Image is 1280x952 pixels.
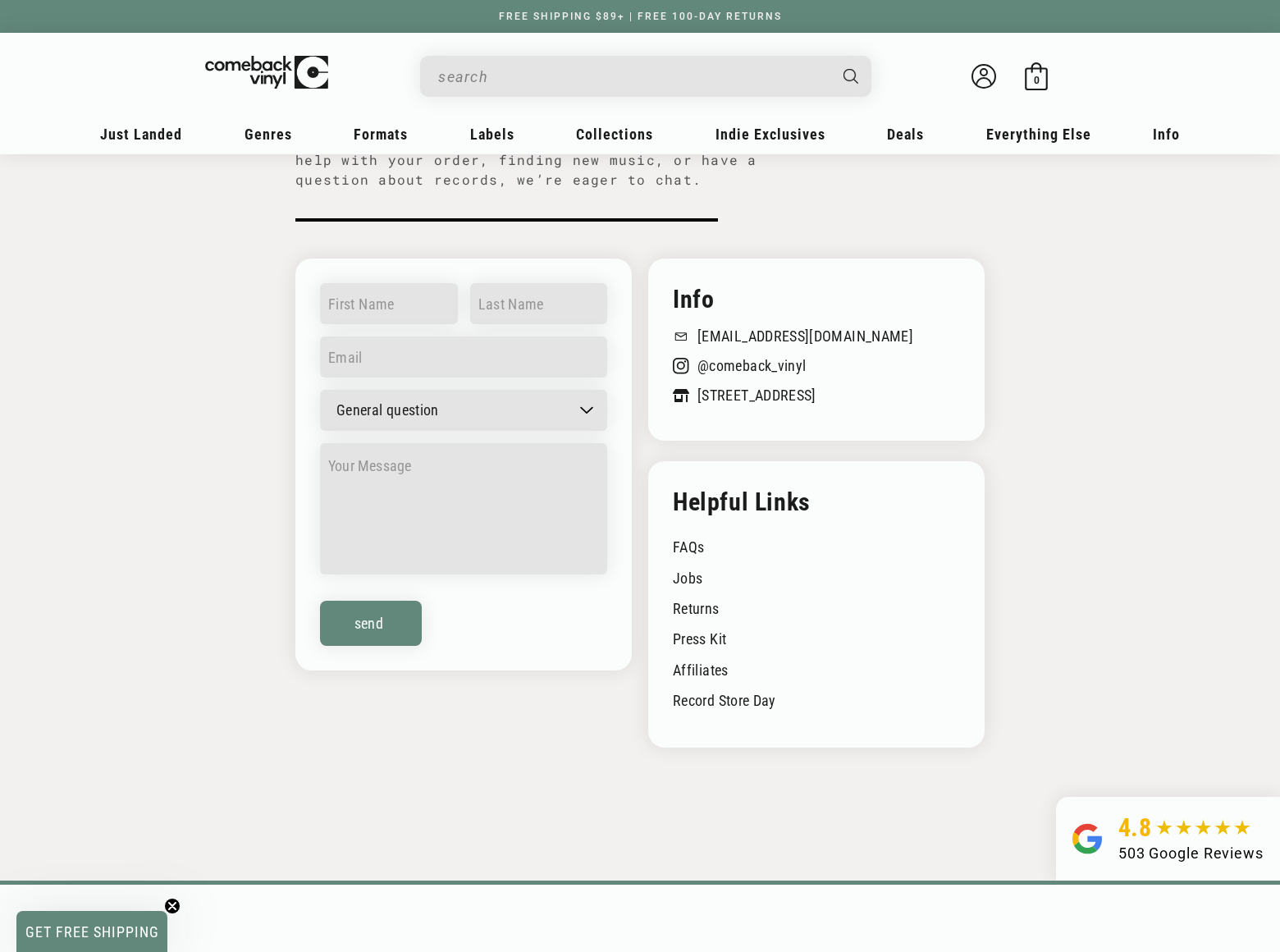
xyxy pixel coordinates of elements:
[16,911,167,952] div: GET FREE SHIPPINGClose teaser
[986,126,1091,143] span: Everything Else
[320,283,458,324] input: First name
[164,898,181,914] button: Close teaser
[673,530,960,561] a: FAQs
[1118,813,1152,842] span: 4.8
[482,11,798,22] a: FREE SHIPPING $89+ | FREE 100-DAY RETURNS
[320,601,422,646] button: Send
[673,622,960,652] a: Press Kit
[470,283,608,324] input: Last name
[673,653,960,684] a: Affiliates
[1118,842,1264,864] div: 503 Google Reviews
[673,486,960,518] h4: Helpful Links
[1056,797,1280,881] a: 4.8 503 Google Reviews
[673,357,960,374] a: @comeback_vinyl
[1153,126,1180,143] span: Info
[470,126,514,143] span: Labels
[354,126,408,143] span: Formats
[295,130,767,190] p: We live and breathe this stuff, so if you ever need help with your order, finding new music, or h...
[673,592,960,622] a: Returns
[673,684,960,714] a: Record Store Day
[673,283,960,315] h4: Info
[1072,813,1102,864] img: Group.svg
[1156,820,1250,836] img: star5.svg
[438,60,827,94] input: When autocomplete results are available use up and down arrows to review and enter to select
[673,327,960,345] a: [EMAIL_ADDRESS][DOMAIN_NAME]
[100,126,182,143] span: Just Landed
[887,126,924,143] span: Deals
[420,56,871,97] div: Search
[576,126,653,143] span: Collections
[673,561,960,592] a: Jobs
[25,923,159,941] span: GET FREE SHIPPING
[830,56,874,97] button: Search
[245,126,292,143] span: Genres
[1034,74,1040,86] span: 0
[673,387,960,404] a: [STREET_ADDRESS]
[320,336,607,378] input: Email
[715,126,825,143] span: Indie Exclusives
